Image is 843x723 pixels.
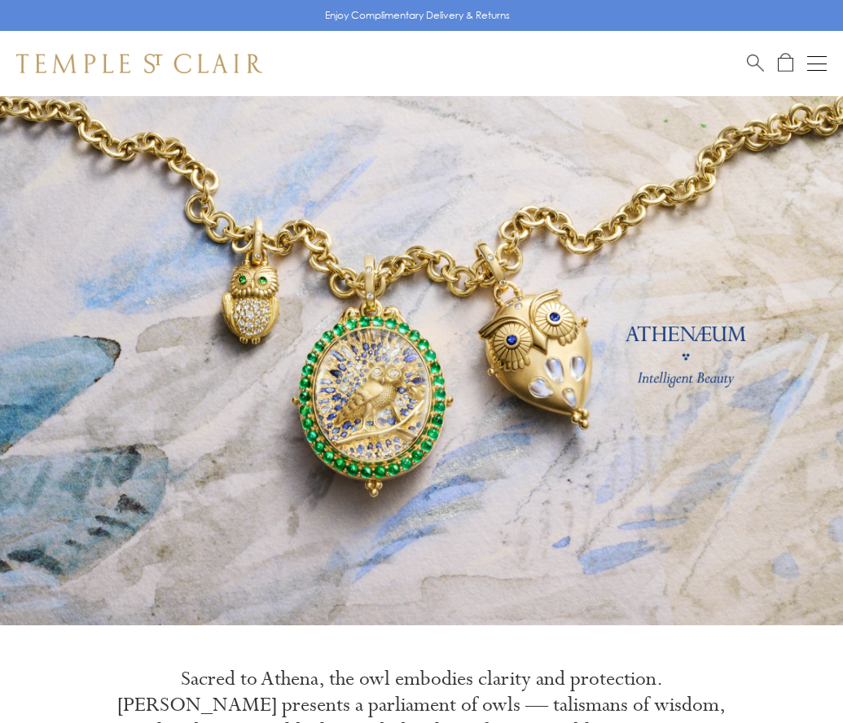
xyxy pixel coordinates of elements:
a: Open Shopping Bag [778,53,793,73]
button: Open navigation [807,54,827,73]
a: Search [747,53,764,73]
img: Temple St. Clair [16,54,262,73]
p: Enjoy Complimentary Delivery & Returns [325,7,510,24]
